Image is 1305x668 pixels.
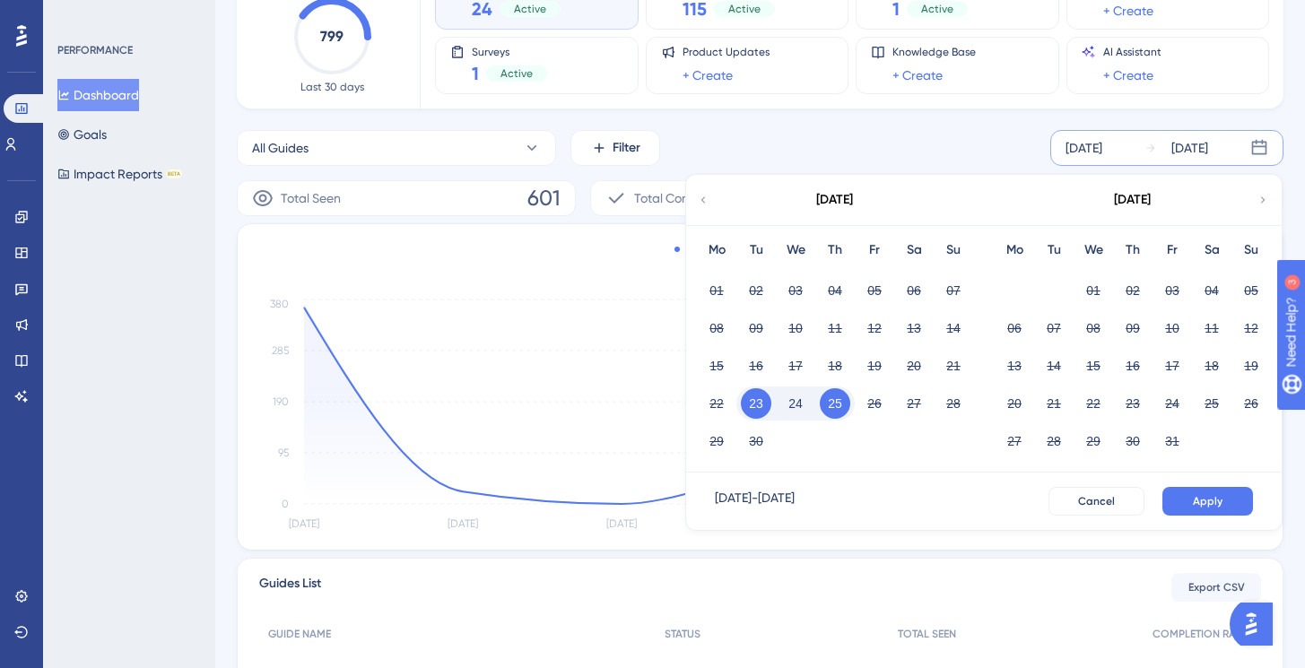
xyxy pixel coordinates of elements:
[282,498,289,510] tspan: 0
[1118,313,1148,343] button: 09
[1078,275,1109,306] button: 01
[1196,351,1227,381] button: 18
[1114,189,1151,211] div: [DATE]
[780,275,811,306] button: 03
[921,2,953,16] span: Active
[938,275,969,306] button: 07
[899,351,929,381] button: 20
[278,447,289,459] tspan: 95
[1157,351,1188,381] button: 17
[894,239,934,261] div: Sa
[472,45,547,57] span: Surveys
[938,388,969,419] button: 28
[1039,313,1069,343] button: 07
[1171,137,1208,159] div: [DATE]
[259,573,321,602] span: Guides List
[1157,388,1188,419] button: 24
[892,65,943,86] a: + Create
[1078,494,1115,508] span: Cancel
[741,275,771,306] button: 02
[816,189,853,211] div: [DATE]
[741,313,771,343] button: 09
[1157,426,1188,456] button: 31
[57,79,139,111] button: Dashboard
[1188,580,1245,594] span: Export CSV
[938,351,969,381] button: 21
[701,275,732,306] button: 01
[999,388,1030,419] button: 20
[57,118,107,151] button: Goals
[780,351,811,381] button: 17
[57,158,182,190] button: Impact ReportsBETA
[1157,275,1188,306] button: 03
[527,184,561,213] span: 601
[268,627,331,641] span: GUIDE NAME
[855,239,894,261] div: Fr
[1153,627,1246,641] span: COMPLETION RATE
[1231,239,1271,261] div: Su
[514,2,546,16] span: Active
[1078,313,1109,343] button: 08
[780,388,811,419] button: 24
[1153,239,1192,261] div: Fr
[1236,351,1266,381] button: 19
[999,426,1030,456] button: 27
[570,130,660,166] button: Filter
[674,242,740,256] div: Total Seen
[701,351,732,381] button: 15
[1078,351,1109,381] button: 15
[1103,45,1161,59] span: AI Assistant
[697,239,736,261] div: Mo
[780,313,811,343] button: 10
[741,351,771,381] button: 16
[741,388,771,419] button: 23
[1193,494,1222,508] span: Apply
[1078,388,1109,419] button: 22
[1230,597,1283,651] iframe: UserGuiding AI Assistant Launcher
[728,2,761,16] span: Active
[1162,487,1253,516] button: Apply
[1074,239,1113,261] div: We
[898,627,956,641] span: TOTAL SEEN
[1118,275,1148,306] button: 02
[1039,388,1069,419] button: 21
[1196,388,1227,419] button: 25
[741,426,771,456] button: 30
[237,130,556,166] button: All Guides
[995,239,1034,261] div: Mo
[1118,388,1148,419] button: 23
[1048,487,1144,516] button: Cancel
[252,137,309,159] span: All Guides
[166,169,182,178] div: BETA
[606,517,637,530] tspan: [DATE]
[899,275,929,306] button: 06
[859,351,890,381] button: 19
[1066,137,1102,159] div: [DATE]
[500,66,533,81] span: Active
[273,395,289,408] tspan: 190
[934,239,973,261] div: Su
[701,313,732,343] button: 08
[1236,313,1266,343] button: 12
[820,275,850,306] button: 04
[1039,426,1069,456] button: 28
[300,80,364,94] span: Last 30 days
[665,627,700,641] span: STATUS
[736,239,776,261] div: Tu
[613,137,640,159] span: Filter
[1118,426,1148,456] button: 30
[776,239,815,261] div: We
[999,313,1030,343] button: 06
[125,9,130,23] div: 3
[899,388,929,419] button: 27
[859,313,890,343] button: 12
[472,61,479,86] span: 1
[272,344,289,357] tspan: 285
[683,45,770,59] span: Product Updates
[1236,275,1266,306] button: 05
[1236,388,1266,419] button: 26
[1171,573,1261,602] button: Export CSV
[320,28,344,45] text: 799
[1157,313,1188,343] button: 10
